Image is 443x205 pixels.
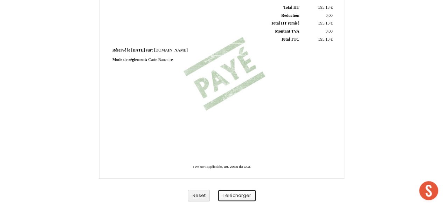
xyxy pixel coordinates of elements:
[419,181,438,200] div: Ouvrir le chat
[283,5,299,10] span: Total HT
[146,48,153,53] span: sur:
[281,37,299,42] span: Total TTC
[318,37,330,42] span: 395.13
[281,13,299,18] span: Réduction
[188,190,210,201] button: Reset
[193,165,251,169] span: TVA non applicable, art. 293B du CGI.
[112,48,130,53] span: Réservé le
[271,21,299,26] span: Total HT remisé
[325,13,332,18] span: 0,00
[318,5,330,10] span: 395.13
[221,161,222,165] span: -
[275,29,299,34] span: Montant TVA
[300,35,334,43] td: €
[112,57,147,62] span: Mode de règlement:
[300,20,334,28] td: €
[318,21,330,26] span: 395.13
[325,29,332,34] span: 0.00
[300,4,334,12] td: €
[148,57,173,62] span: Carte Bancaire
[218,190,256,201] button: Télécharger
[154,48,188,53] span: [DOMAIN_NAME]
[131,48,145,53] span: [DATE]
